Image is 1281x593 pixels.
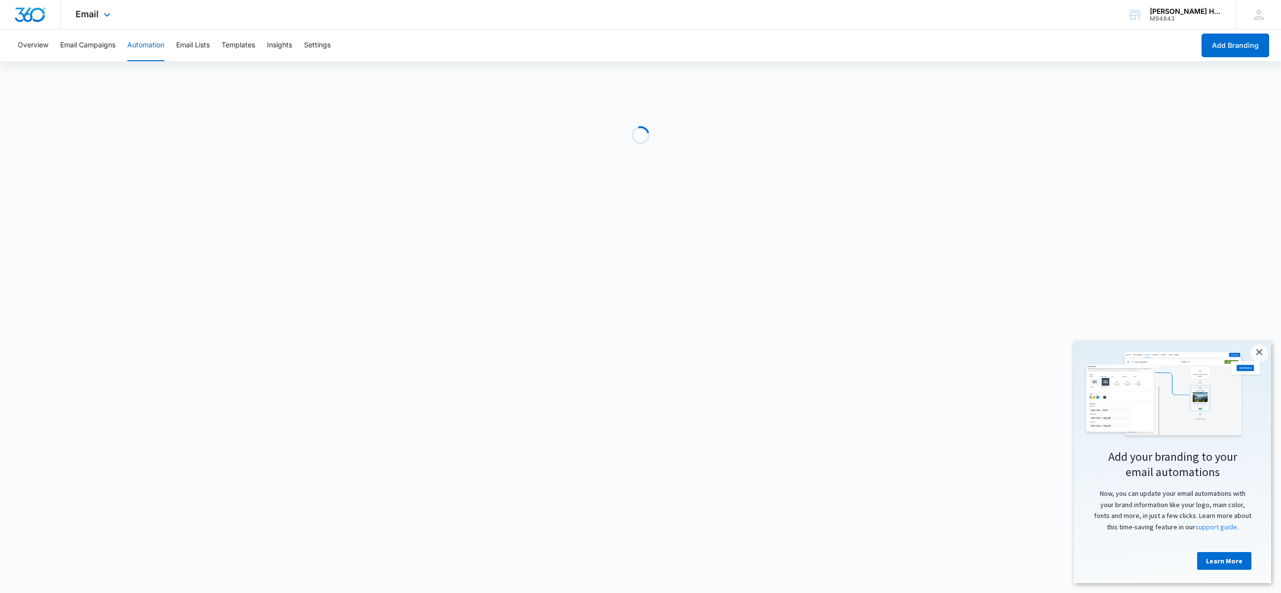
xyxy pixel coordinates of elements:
[267,30,292,61] button: Insights
[176,30,210,61] button: Email Lists
[10,147,188,191] p: Now, you can update your email automations with your brand information like your logo, main color...
[123,211,178,228] a: Learn More
[1150,15,1222,22] div: account id
[1202,34,1269,57] button: Add Branding
[10,108,188,138] h2: Add your branding to your email automations
[75,9,99,19] span: Email
[304,30,331,61] button: Settings
[18,30,48,61] button: Overview
[60,30,115,61] button: Email Campaigns
[121,181,163,190] a: support guide
[222,30,255,61] button: Templates
[1150,7,1222,15] div: account name
[177,3,194,21] a: Close modal
[127,30,164,61] button: Automation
